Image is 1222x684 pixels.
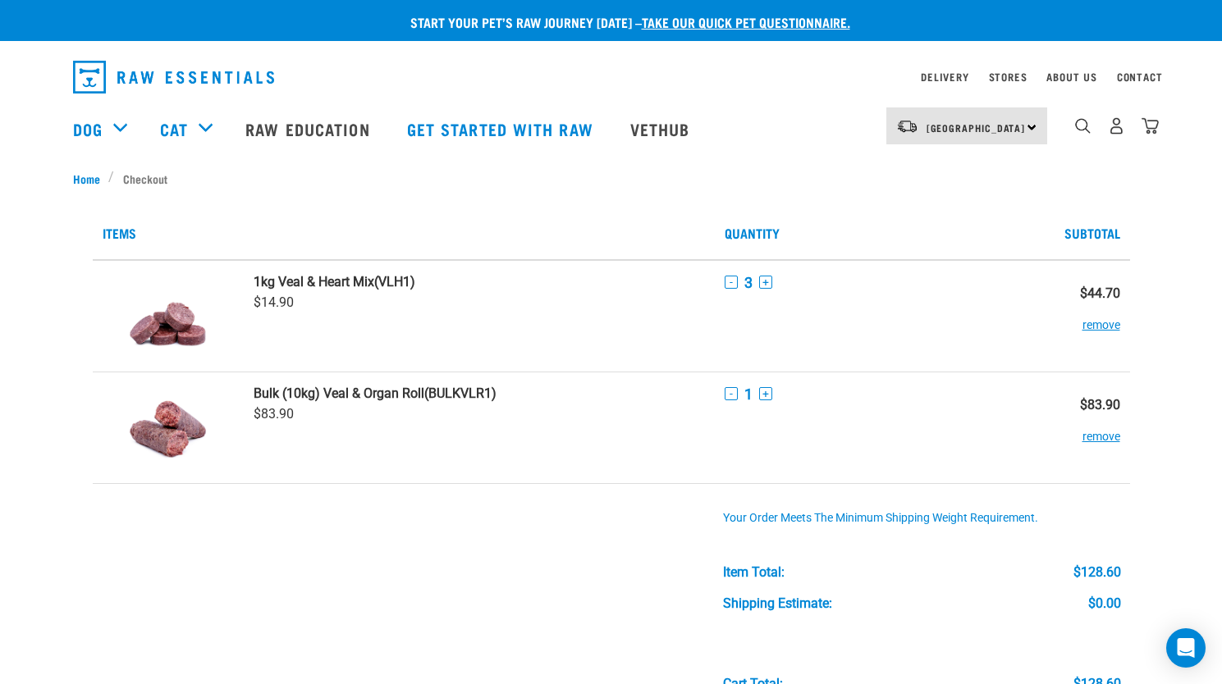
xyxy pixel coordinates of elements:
[254,274,374,290] strong: 1kg Veal & Heart Mix
[60,54,1163,100] nav: dropdown navigation
[744,385,753,403] span: 1
[254,406,294,422] span: $83.90
[254,274,705,290] a: 1kg Veal & Heart Mix(VLH1)
[1046,74,1096,80] a: About Us
[759,387,772,400] button: +
[1073,565,1121,580] div: $128.60
[1088,596,1121,611] div: $0.00
[254,385,424,401] strong: Bulk (10kg) Veal & Organ Roll
[126,274,210,358] img: Veal & Heart Mix
[725,276,738,289] button: -
[1026,372,1129,483] td: $83.90
[160,116,188,141] a: Cat
[1166,628,1206,668] div: Open Intercom Messenger
[1075,118,1091,134] img: home-icon-1@2x.png
[642,18,850,25] a: take our quick pet questionnaire.
[1117,74,1163,80] a: Contact
[723,512,1121,525] div: Your order meets the minimum shipping weight requirement.
[73,170,109,187] a: Home
[93,207,715,260] th: Items
[723,565,785,580] div: Item Total:
[73,61,274,93] img: Raw Essentials Logo
[759,276,772,289] button: +
[1142,117,1159,135] img: home-icon@2x.png
[896,119,918,134] img: van-moving.png
[73,116,103,141] a: Dog
[715,207,1026,260] th: Quantity
[989,74,1027,80] a: Stores
[1082,301,1120,333] button: remove
[1082,413,1120,445] button: remove
[1026,207,1129,260] th: Subtotal
[614,96,711,162] a: Vethub
[254,294,294,310] span: $14.90
[921,74,968,80] a: Delivery
[744,274,753,291] span: 3
[725,387,738,400] button: -
[391,96,614,162] a: Get started with Raw
[229,96,390,162] a: Raw Education
[73,170,1150,187] nav: breadcrumbs
[254,385,705,401] a: Bulk (10kg) Veal & Organ Roll(BULKVLR1)
[1026,260,1129,372] td: $44.70
[1108,117,1125,135] img: user.png
[723,596,832,611] div: Shipping Estimate:
[126,385,210,470] img: Veal & Organ Roll
[927,125,1026,130] span: [GEOGRAPHIC_DATA]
